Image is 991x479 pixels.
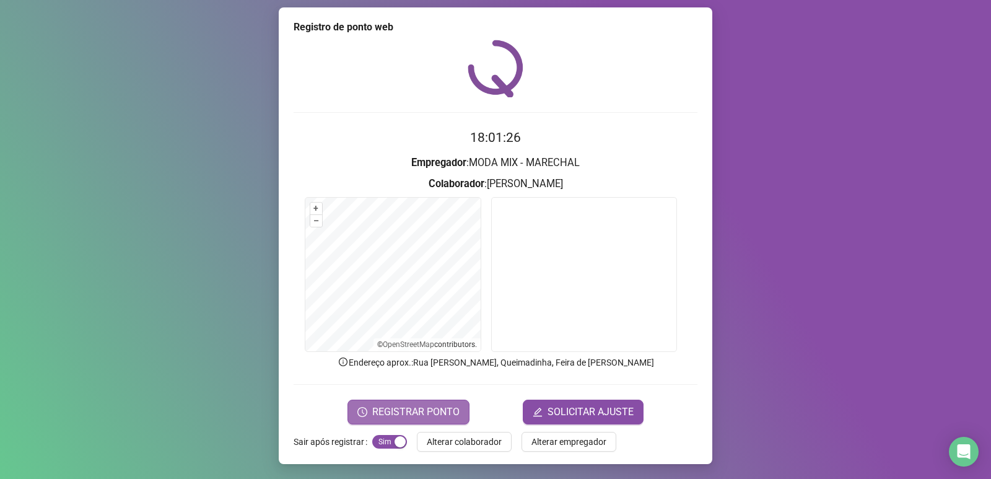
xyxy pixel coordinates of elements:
strong: Colaborador [429,178,484,190]
div: Open Intercom Messenger [949,437,979,467]
span: Alterar colaborador [427,435,502,449]
span: Alterar empregador [531,435,606,449]
strong: Empregador [411,157,466,169]
button: – [310,215,322,227]
div: Registro de ponto web [294,20,697,35]
img: QRPoint [468,40,523,97]
p: Endereço aprox. : Rua [PERSON_NAME], Queimadinha, Feira de [PERSON_NAME] [294,356,697,369]
h3: : [PERSON_NAME] [294,176,697,192]
button: + [310,203,322,214]
li: © contributors. [377,340,477,349]
span: clock-circle [357,407,367,417]
a: OpenStreetMap [383,340,434,349]
span: SOLICITAR AJUSTE [548,405,634,420]
button: Alterar empregador [522,432,616,452]
span: REGISTRAR PONTO [372,405,460,420]
label: Sair após registrar [294,432,372,452]
h3: : MODA MIX - MARECHAL [294,155,697,171]
time: 18:01:26 [470,130,521,145]
button: REGISTRAR PONTO [347,400,469,424]
button: editSOLICITAR AJUSTE [523,400,644,424]
span: info-circle [338,356,349,367]
span: edit [533,407,543,417]
button: Alterar colaborador [417,432,512,452]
